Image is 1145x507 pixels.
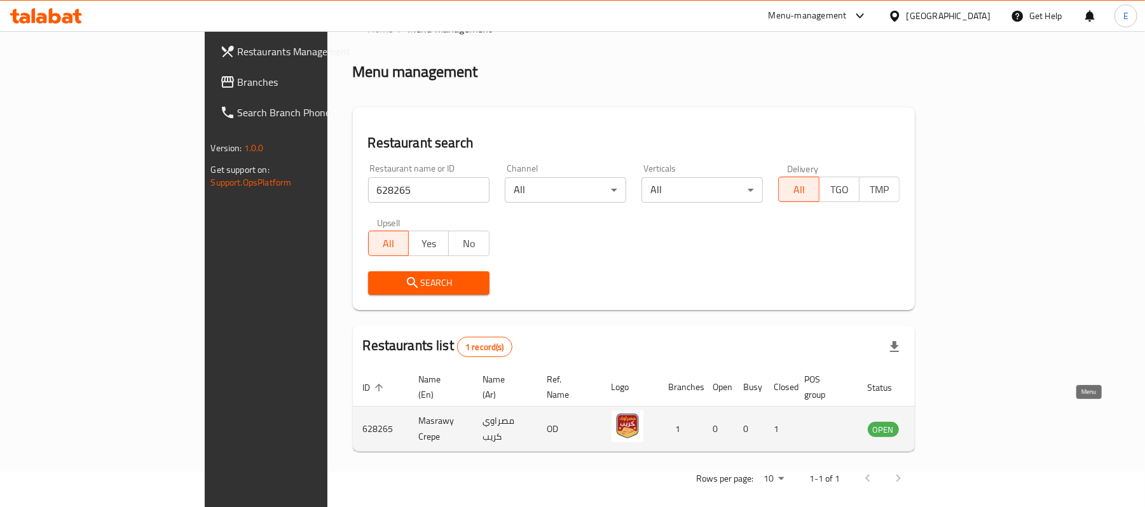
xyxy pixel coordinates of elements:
[211,140,242,156] span: Version:
[374,234,404,253] span: All
[879,332,910,362] div: Export file
[703,368,734,407] th: Open
[458,341,512,353] span: 1 record(s)
[734,407,764,452] td: 0
[238,105,386,120] span: Search Branch Phone
[734,368,764,407] th: Busy
[868,380,909,395] span: Status
[399,21,403,36] li: /
[865,180,895,199] span: TMP
[244,140,264,156] span: 1.0.0
[368,231,409,256] button: All
[368,271,490,295] button: Search
[211,161,270,178] span: Get support on:
[211,174,292,191] a: Support.OpsPlatform
[764,407,795,452] td: 1
[368,177,490,203] input: Search for restaurant name or ID..
[868,422,899,437] div: OPEN
[868,422,899,437] span: OPEN
[483,372,522,402] span: Name (Ar)
[363,380,387,395] span: ID
[703,407,734,452] td: 0
[408,231,449,256] button: Yes
[778,177,819,202] button: All
[784,180,814,199] span: All
[805,372,842,402] span: POS group
[419,372,458,402] span: Name (En)
[473,407,537,452] td: مصراوي كريب
[377,218,401,227] label: Upsell
[758,470,789,489] div: Rows per page:
[907,9,991,23] div: [GEOGRAPHIC_DATA]
[769,8,847,24] div: Menu-management
[659,368,703,407] th: Branches
[238,74,386,90] span: Branches
[764,368,795,407] th: Closed
[537,407,601,452] td: OD
[368,133,900,152] h2: Restaurant search
[547,372,586,402] span: Ref. Name
[210,67,396,97] a: Branches
[659,407,703,452] td: 1
[353,368,968,452] table: enhanced table
[859,177,900,202] button: TMP
[378,275,479,291] span: Search
[238,44,386,59] span: Restaurants Management
[825,180,854,199] span: TGO
[353,62,478,82] h2: Menu management
[1123,9,1128,23] span: E
[210,36,396,67] a: Restaurants Management
[210,97,396,128] a: Search Branch Phone
[505,177,626,203] div: All
[819,177,860,202] button: TGO
[457,337,512,357] div: Total records count
[696,471,753,487] p: Rows per page:
[809,471,840,487] p: 1-1 of 1
[409,407,473,452] td: Masrawy Crepe
[612,410,643,442] img: Masrawy Crepe
[601,368,659,407] th: Logo
[363,336,512,357] h2: Restaurants list
[641,177,763,203] div: All
[414,234,444,253] span: Yes
[448,231,489,256] button: No
[787,164,819,173] label: Delivery
[454,234,484,253] span: No
[408,21,493,36] span: Menu management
